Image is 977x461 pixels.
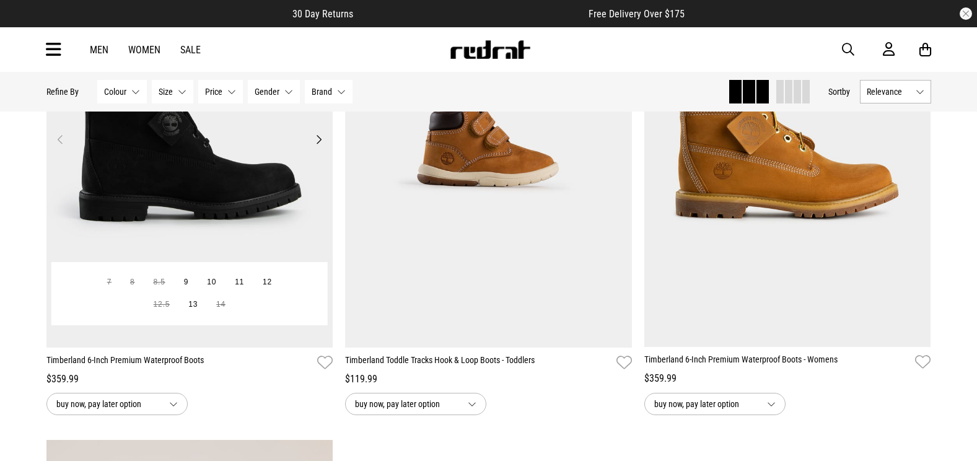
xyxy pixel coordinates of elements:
button: Sortby [828,84,850,99]
a: Women [128,44,160,56]
div: $359.99 [644,371,931,386]
button: 8.5 [144,271,175,294]
span: Relevance [867,87,911,97]
button: Size [152,80,193,103]
a: Timberland Toddle Tracks Hook & Loop Boots - Toddlers [345,354,611,372]
span: Colour [104,87,126,97]
img: Redrat logo [449,40,531,59]
button: Previous [53,132,68,147]
span: buy now, pay later option [355,397,458,411]
p: Refine By [46,87,79,97]
button: 14 [207,294,235,316]
button: Relevance [860,80,931,103]
span: by [842,87,850,97]
span: Gender [255,87,279,97]
div: $359.99 [46,372,333,387]
button: 12.5 [144,294,180,316]
button: 13 [179,294,207,316]
span: buy now, pay later option [56,397,159,411]
a: Men [90,44,108,56]
span: Free Delivery Over $175 [589,8,685,20]
span: 30 Day Returns [292,8,353,20]
span: Size [159,87,173,97]
button: Colour [97,80,147,103]
span: Price [205,87,222,97]
button: 12 [253,271,281,294]
a: Timberland 6-Inch Premium Waterproof Boots - Womens [644,353,911,371]
button: buy now, pay later option [345,393,486,415]
div: $119.99 [345,372,632,387]
button: Price [198,80,243,103]
span: buy now, pay later option [654,397,757,411]
a: Sale [180,44,201,56]
button: Gender [248,80,300,103]
a: Timberland 6-Inch Premium Waterproof Boots [46,354,313,372]
button: Brand [305,80,353,103]
span: Brand [312,87,332,97]
button: buy now, pay later option [644,393,786,415]
iframe: Customer reviews powered by Trustpilot [378,7,564,20]
button: 10 [198,271,226,294]
button: 9 [175,271,198,294]
button: Open LiveChat chat widget [10,5,47,42]
button: Next [311,132,326,147]
button: 7 [98,271,121,294]
button: 11 [226,271,253,294]
button: 8 [121,271,144,294]
button: buy now, pay later option [46,393,188,415]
